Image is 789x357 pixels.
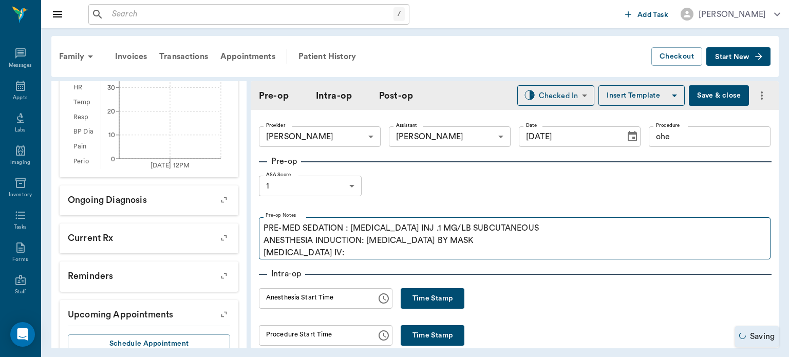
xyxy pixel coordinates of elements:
[259,176,362,196] div: 1
[10,159,30,166] div: Imaging
[108,7,393,22] input: Search
[622,126,643,147] button: Choose date, selected date is Sep 3, 2025
[111,156,115,162] tspan: 0
[292,44,362,69] a: Patient History
[267,268,305,280] p: Intra-op
[9,62,32,69] div: Messages
[519,126,618,147] input: MM/DD/YYYY
[267,155,301,167] p: Pre-op
[259,325,369,346] input: hh:mm aa
[266,171,291,178] label: ASA Score
[656,122,680,129] label: Procedure
[68,110,101,125] div: Resp
[12,256,28,264] div: Forms
[68,95,101,110] div: Temp
[214,44,281,69] a: Appointments
[60,223,238,249] p: Current Rx
[68,81,101,96] div: HR
[598,85,685,106] button: Insert Template
[60,261,238,287] p: Reminders
[672,5,788,24] button: [PERSON_NAME]
[699,8,766,21] div: [PERSON_NAME]
[107,84,115,90] tspan: 30
[9,191,32,199] div: Inventory
[109,44,153,69] a: Invoices
[53,44,103,69] div: Family
[68,125,101,140] div: BP Dia
[108,132,115,138] tspan: 10
[68,334,230,353] button: Schedule Appointment
[259,126,381,147] div: [PERSON_NAME]
[259,89,289,103] a: Pre-op
[15,126,26,134] div: Labs
[393,7,405,21] div: /
[264,222,766,259] p: PRE-MED SEDATION : [MEDICAL_DATA] INJ .1 MG/LB SUBCUTANEOUS ANESTHESIA INDUCTION: [MEDICAL_DATA] ...
[689,85,749,106] button: Save & close
[14,223,27,231] div: Tasks
[259,288,369,309] input: hh:mm aa
[47,4,68,25] button: Close drawer
[396,122,417,129] label: Assistant
[621,5,672,24] button: Add Task
[266,122,285,129] label: Provider
[15,288,26,296] div: Staff
[401,325,464,346] button: Time Stamp
[389,126,511,147] div: [PERSON_NAME]
[651,47,702,66] button: Checkout
[151,162,190,168] tspan: [DATE] 12PM
[60,300,238,326] p: Upcoming appointments
[753,87,771,104] button: more
[60,185,238,211] p: Ongoing diagnosis
[10,322,35,347] div: Open Intercom Messenger
[13,94,27,102] div: Appts
[266,212,296,219] label: Pre-op Notes
[68,154,101,169] div: Perio
[526,122,537,129] label: Date
[107,108,115,115] tspan: 20
[316,89,352,103] a: Intra-op
[539,90,578,102] div: Checked In
[373,288,394,309] button: Choose time
[153,44,214,69] a: Transactions
[379,89,413,103] a: Post-op
[706,47,771,66] button: Start New
[401,288,464,309] button: Time Stamp
[735,326,779,347] div: Saving
[68,139,101,154] div: Pain
[373,325,394,346] button: Choose time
